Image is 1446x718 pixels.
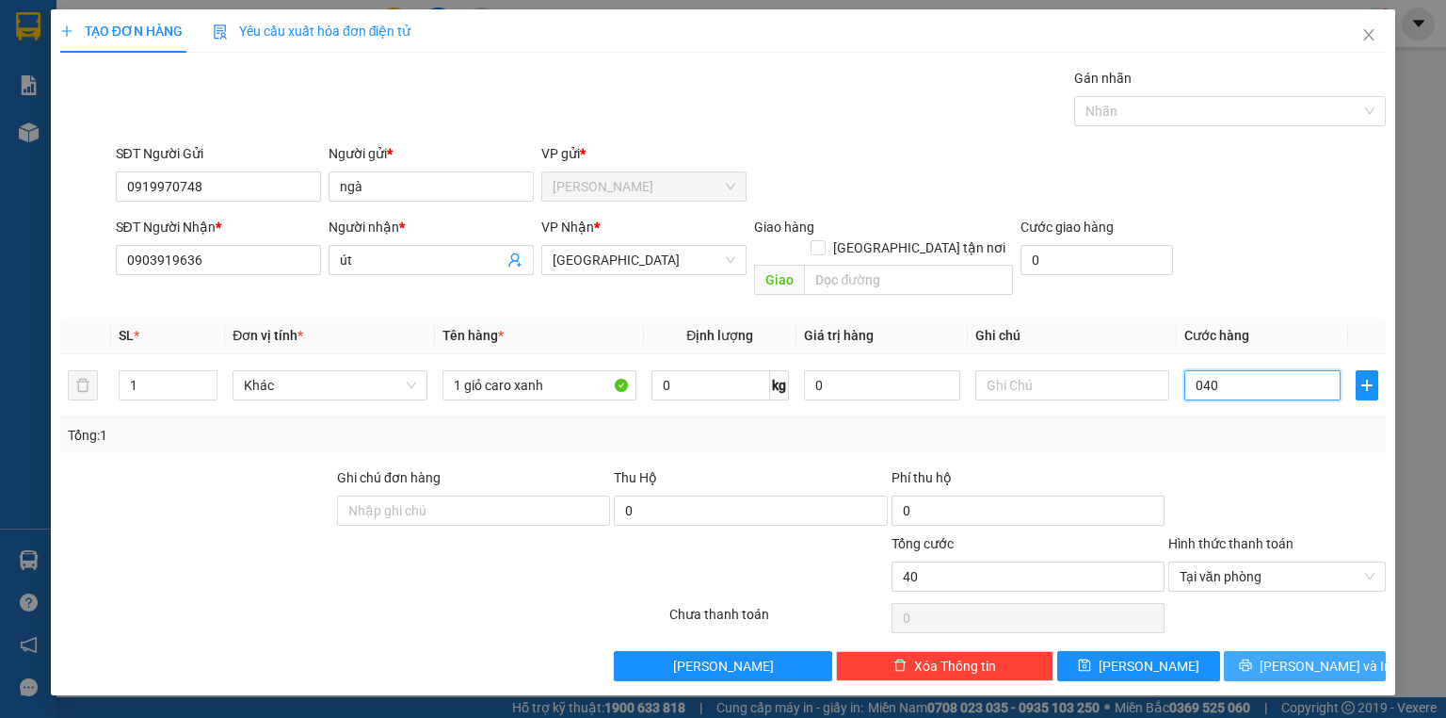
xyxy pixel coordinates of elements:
span: Tổng cước [892,536,954,551]
span: Yêu cầu xuất hóa đơn điện tử [213,24,411,39]
span: Đơn vị tính [233,328,303,343]
input: 0 [804,370,960,400]
div: VP gửi [541,143,747,164]
span: Sài Gòn [553,246,735,274]
input: Ghi chú đơn hàng [337,496,610,526]
span: Giao [754,265,804,295]
input: Cước giao hàng [1020,245,1173,275]
button: printer[PERSON_NAME] và In [1224,651,1387,681]
span: Giá trị hàng [804,328,874,343]
span: Xóa Thông tin [914,656,996,677]
span: Tại văn phòng [1180,563,1374,591]
img: icon [213,24,228,40]
span: Thu Hộ [614,470,657,485]
span: kg [770,370,789,400]
span: close [1361,27,1376,42]
span: plus [60,24,73,38]
label: Cước giao hàng [1020,220,1114,235]
div: Phí thu hộ [892,467,1165,496]
span: delete [893,659,907,674]
span: Cước hàng [1184,328,1249,343]
span: [PERSON_NAME] [673,656,774,677]
span: [PERSON_NAME] và In [1260,656,1391,677]
button: save[PERSON_NAME] [1057,651,1220,681]
button: plus [1356,370,1378,400]
span: Định lượng [686,328,753,343]
div: Người nhận [329,217,534,237]
button: deleteXóa Thông tin [836,651,1053,681]
span: VP Nhận [541,220,594,235]
input: Ghi Chú [975,370,1169,400]
div: Người gửi [329,143,534,164]
div: SĐT Người Gửi [116,143,321,164]
div: Chưa thanh toán [667,604,889,637]
span: Giao hàng [754,220,814,235]
button: delete [68,370,98,400]
span: plus [1357,378,1377,393]
span: printer [1239,659,1252,674]
span: [PERSON_NAME] [1099,656,1199,677]
span: Nguyễn Văn Nguyễn [553,172,735,201]
input: VD: Bàn, Ghế [442,370,636,400]
label: Hình thức thanh toán [1168,536,1293,551]
span: save [1078,659,1091,674]
span: Tên hàng [442,328,504,343]
div: Tổng: 1 [68,425,559,446]
span: TẠO ĐƠN HÀNG [60,24,183,39]
span: [GEOGRAPHIC_DATA] tận nơi [826,237,1013,258]
label: Gán nhãn [1074,71,1132,86]
button: [PERSON_NAME] [614,651,831,681]
th: Ghi chú [968,318,1177,354]
input: Dọc đường [804,265,1013,295]
span: Khác [244,371,415,400]
label: Ghi chú đơn hàng [337,470,441,485]
button: Close [1342,9,1395,62]
span: SL [119,328,134,343]
div: SĐT Người Nhận [116,217,321,237]
span: user-add [507,253,522,268]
